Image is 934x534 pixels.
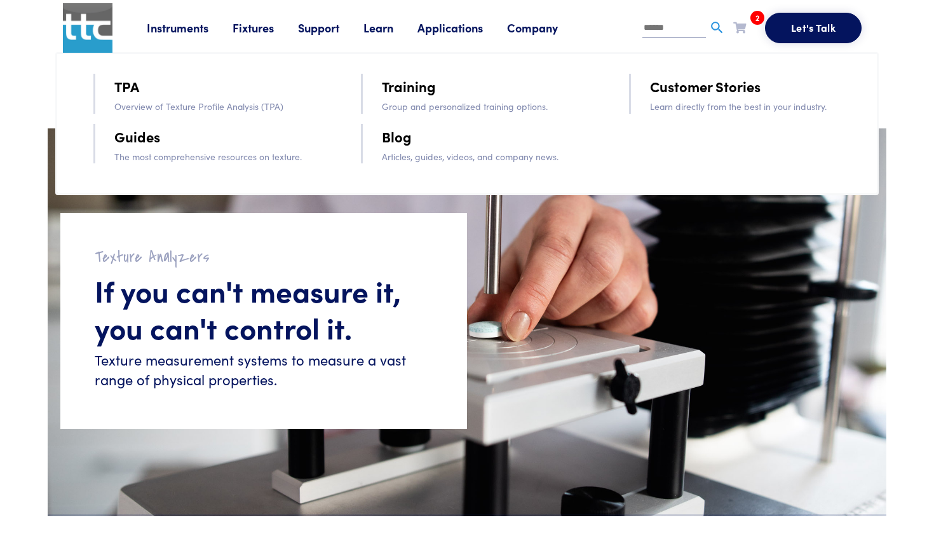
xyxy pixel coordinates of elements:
a: Company [507,20,582,36]
h1: If you can't measure it, you can't control it. [95,272,433,345]
a: TPA [114,75,139,97]
p: Group and personalized training options. [382,99,593,113]
a: Guides [114,125,160,147]
a: Fixtures [233,20,298,36]
a: Learn [363,20,417,36]
p: Articles, guides, videos, and company news. [382,149,593,163]
p: The most comprehensive resources on texture. [114,149,325,163]
p: Learn directly from the best in your industry. [650,99,861,113]
span: 2 [750,11,764,25]
a: 2 [733,19,746,35]
h6: Texture measurement systems to measure a vast range of physical properties. [95,350,433,390]
a: Training [382,75,436,97]
img: ttc_logo_1x1_v1.0.png [63,3,112,53]
a: Applications [417,20,507,36]
a: Blog [382,125,412,147]
a: Instruments [147,20,233,36]
a: Support [298,20,363,36]
button: Let's Talk [765,13,862,43]
h2: Texture Analyzers [95,247,433,267]
p: Overview of Texture Profile Analysis (TPA) [114,99,325,113]
a: Customer Stories [650,75,761,97]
